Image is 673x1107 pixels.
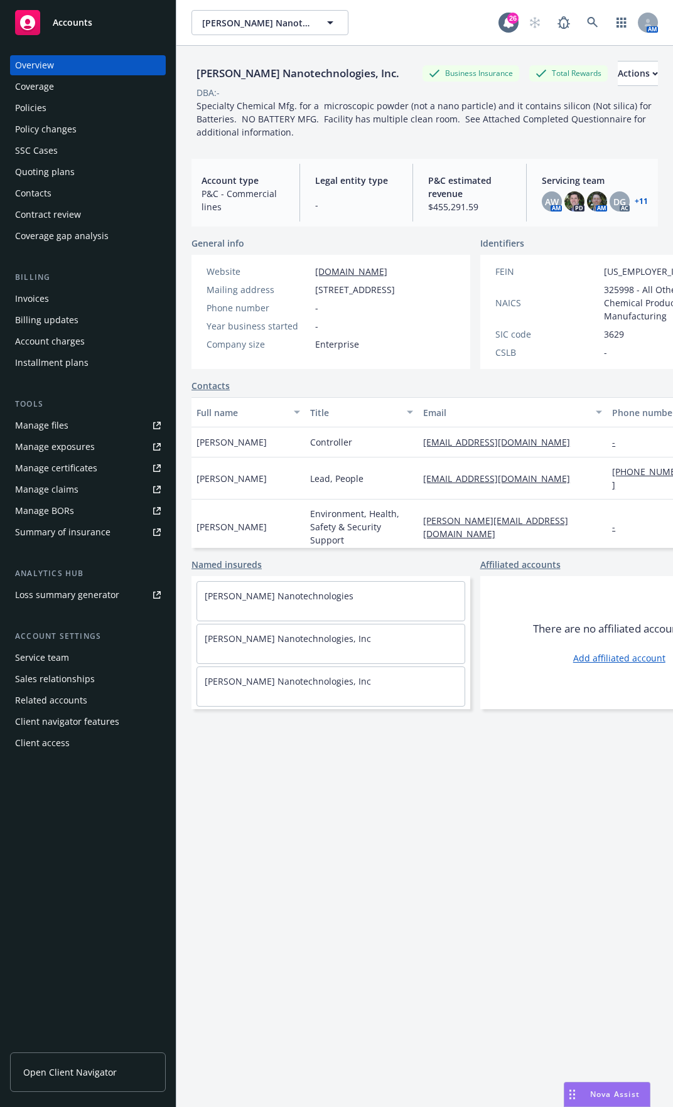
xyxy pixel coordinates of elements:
span: [PERSON_NAME] [197,436,267,449]
a: Manage exposures [10,437,166,457]
div: Company size [207,338,310,351]
a: Quoting plans [10,162,166,182]
button: Email [418,397,607,427]
div: Phone number [207,301,310,314]
a: Switch app [609,10,634,35]
a: [PERSON_NAME][EMAIL_ADDRESS][DOMAIN_NAME] [423,515,568,540]
div: Invoices [15,289,49,309]
div: Billing [10,271,166,284]
a: Report a Bug [551,10,576,35]
a: Account charges [10,331,166,351]
a: Overview [10,55,166,75]
button: [PERSON_NAME] Nanotechnologies, Inc. [191,10,348,35]
a: SSC Cases [10,141,166,161]
div: [PERSON_NAME] Nanotechnologies, Inc. [191,65,404,82]
div: Summary of insurance [15,522,110,542]
span: Account type [202,174,284,187]
div: Quoting plans [15,162,75,182]
a: +11 [635,198,648,205]
div: Contract review [15,205,81,225]
div: Manage files [15,415,68,436]
span: Environment, Health, Safety & Security Support [310,507,414,547]
div: Contacts [15,183,51,203]
a: [DOMAIN_NAME] [315,265,387,277]
a: Billing updates [10,310,166,330]
div: Client navigator features [15,712,119,732]
a: Contract review [10,205,166,225]
span: Controller [310,436,352,449]
a: Service team [10,648,166,668]
a: [PERSON_NAME] Nanotechnologies [205,590,353,602]
a: [EMAIL_ADDRESS][DOMAIN_NAME] [423,436,580,448]
a: Sales relationships [10,669,166,689]
span: AW [545,195,559,208]
span: P&C estimated revenue [428,174,511,200]
div: Analytics hub [10,567,166,580]
div: 26 [507,13,519,24]
a: Named insureds [191,558,262,571]
a: Installment plans [10,353,166,373]
span: - [604,346,607,359]
a: Contacts [10,183,166,203]
span: P&C - Commercial lines [202,187,284,213]
a: Affiliated accounts [480,558,561,571]
a: Manage BORs [10,501,166,521]
span: - [315,301,318,314]
a: Start snowing [522,10,547,35]
span: - [315,198,398,211]
a: Loss summary generator [10,585,166,605]
div: Policy changes [15,119,77,139]
div: Manage claims [15,479,78,500]
span: - [315,319,318,333]
span: [STREET_ADDRESS] [315,283,395,296]
span: Enterprise [315,338,359,351]
img: photo [587,191,607,211]
div: Tools [10,398,166,410]
div: FEIN [495,265,599,278]
div: Loss summary generator [15,585,119,605]
button: Actions [618,61,658,86]
div: Manage certificates [15,458,97,478]
a: - [612,521,625,533]
div: Account charges [15,331,85,351]
a: Client access [10,733,166,753]
a: [PERSON_NAME] Nanotechnologies, Inc [205,675,371,687]
a: Add affiliated account [573,651,665,665]
div: Coverage [15,77,54,97]
span: Specialty Chemical Mfg. for a microscopic powder (not a nano particle) and it contains silicon (N... [197,100,654,138]
a: [EMAIL_ADDRESS][DOMAIN_NAME] [423,473,580,484]
div: Billing updates [15,310,78,330]
span: Servicing team [542,174,648,187]
div: Client access [15,733,70,753]
div: Total Rewards [529,65,608,81]
div: Coverage gap analysis [15,226,109,246]
span: [PERSON_NAME] Nanotechnologies, Inc. [202,16,311,29]
div: Account settings [10,630,166,643]
div: DBA: - [197,86,220,99]
a: Manage files [10,415,166,436]
div: Full name [197,406,286,419]
div: Year business started [207,319,310,333]
div: Title [310,406,400,419]
div: Actions [618,61,658,85]
span: Lead, People [310,472,363,485]
span: DG [613,195,626,208]
div: SSC Cases [15,141,58,161]
a: Policies [10,98,166,118]
a: [PERSON_NAME] Nanotechnologies, Inc [205,633,371,644]
span: Legal entity type [315,174,398,187]
div: Related accounts [15,690,87,710]
a: Accounts [10,5,166,40]
a: Manage claims [10,479,166,500]
a: - [612,436,625,448]
a: Policy changes [10,119,166,139]
button: Full name [191,397,305,427]
button: Nova Assist [564,1082,650,1107]
span: Nova Assist [590,1089,640,1099]
span: 3629 [604,328,624,341]
div: Email [423,406,588,419]
span: $455,291.59 [428,200,511,213]
a: Search [580,10,605,35]
img: photo [564,191,584,211]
